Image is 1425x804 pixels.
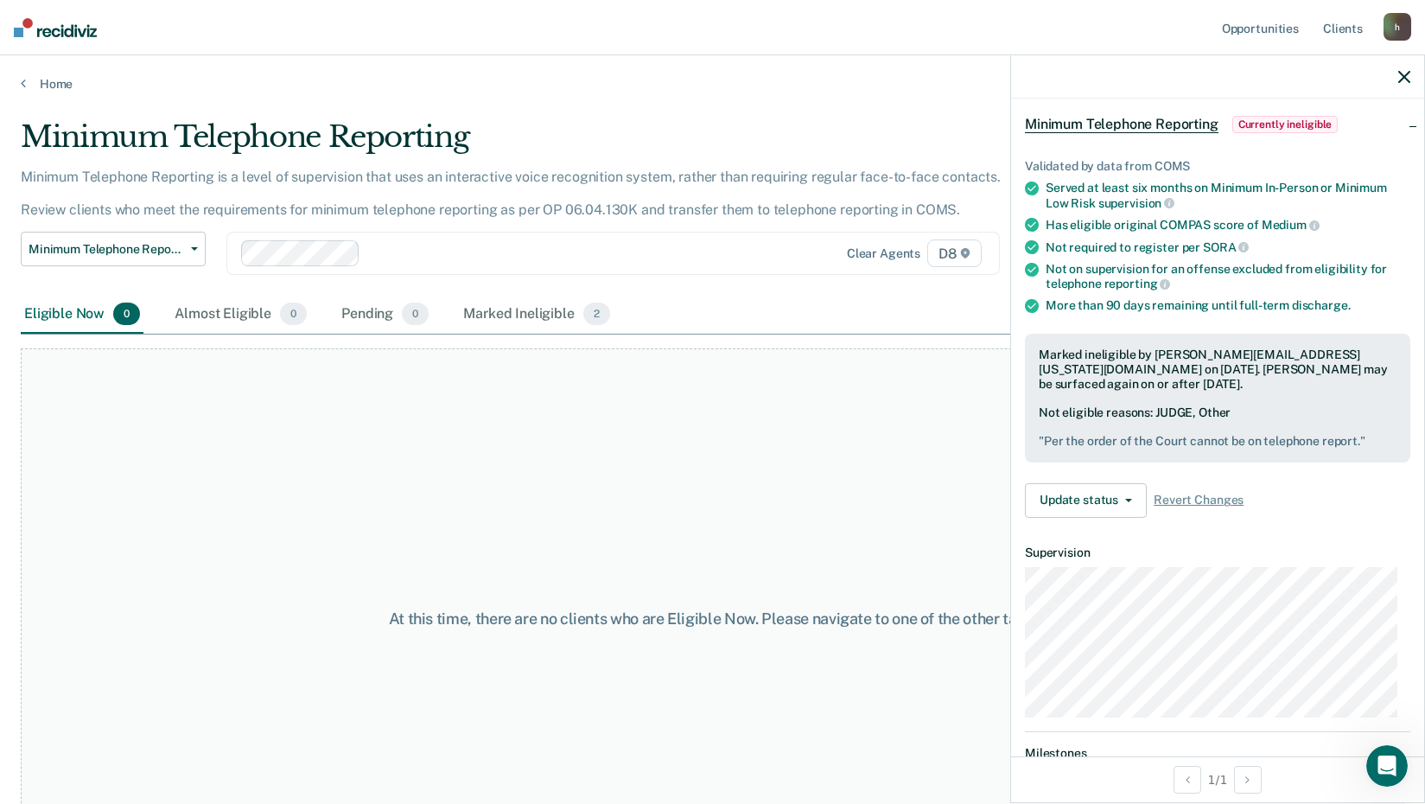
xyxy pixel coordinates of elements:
[1025,159,1410,174] div: Validated by data from COMS
[402,303,429,325] span: 0
[14,18,97,37] img: Recidiviz
[1011,97,1424,152] div: Minimum Telephone ReportingCurrently ineligible
[1039,434,1396,449] pre: " Per the order of the Court cannot be on telephone report. "
[21,119,1090,169] div: Minimum Telephone Reporting
[1039,405,1396,449] div: Not eligible reasons: JUDGE, Other
[1011,756,1424,802] div: 1 / 1
[1046,262,1410,291] div: Not on supervision for an offense excluded from eligibility for telephone
[1025,116,1218,133] span: Minimum Telephone Reporting
[1046,239,1410,255] div: Not required to register per
[460,296,614,334] div: Marked Ineligible
[280,303,307,325] span: 0
[1232,116,1339,133] span: Currently ineligible
[43,750,578,766] div: [PERSON_NAME] is now in the Marked Ineligible tab for Minimum Telephone Reporting
[29,242,184,257] span: Minimum Telephone Reporting
[1234,766,1262,794] button: Next Opportunity
[367,609,1059,629] div: At this time, there are no clients who are Eligible Now. Please navigate to one of the other tabs.
[1098,196,1174,210] span: supervision
[1292,298,1351,312] span: discharge.
[1203,240,1249,254] span: SORA
[1046,217,1410,233] div: Has eligible original COMPAS score of
[1104,277,1171,290] span: reporting
[1039,348,1396,391] div: Marked ineligible by [PERSON_NAME][EMAIL_ADDRESS][US_STATE][DOMAIN_NAME] on [DATE]. [PERSON_NAME]...
[1154,493,1244,507] span: Revert Changes
[1025,483,1147,518] button: Update status
[1025,746,1410,761] dt: Milestones
[113,303,140,325] span: 0
[1046,298,1410,313] div: More than 90 days remaining until full-term
[1384,13,1411,41] div: h
[21,76,1404,92] a: Home
[21,296,143,334] div: Eligible Now
[1174,766,1201,794] button: Previous Opportunity
[1025,546,1410,560] dt: Supervision
[1262,218,1320,232] span: Medium
[21,169,1001,218] p: Minimum Telephone Reporting is a level of supervision that uses an interactive voice recognition ...
[583,303,610,325] span: 2
[847,246,920,261] div: Clear agents
[1366,745,1408,787] iframe: Intercom live chat
[338,296,432,334] div: Pending
[927,239,982,267] span: D8
[1046,181,1410,210] div: Served at least six months on Minimum In-Person or Minimum Low Risk
[171,296,310,334] div: Almost Eligible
